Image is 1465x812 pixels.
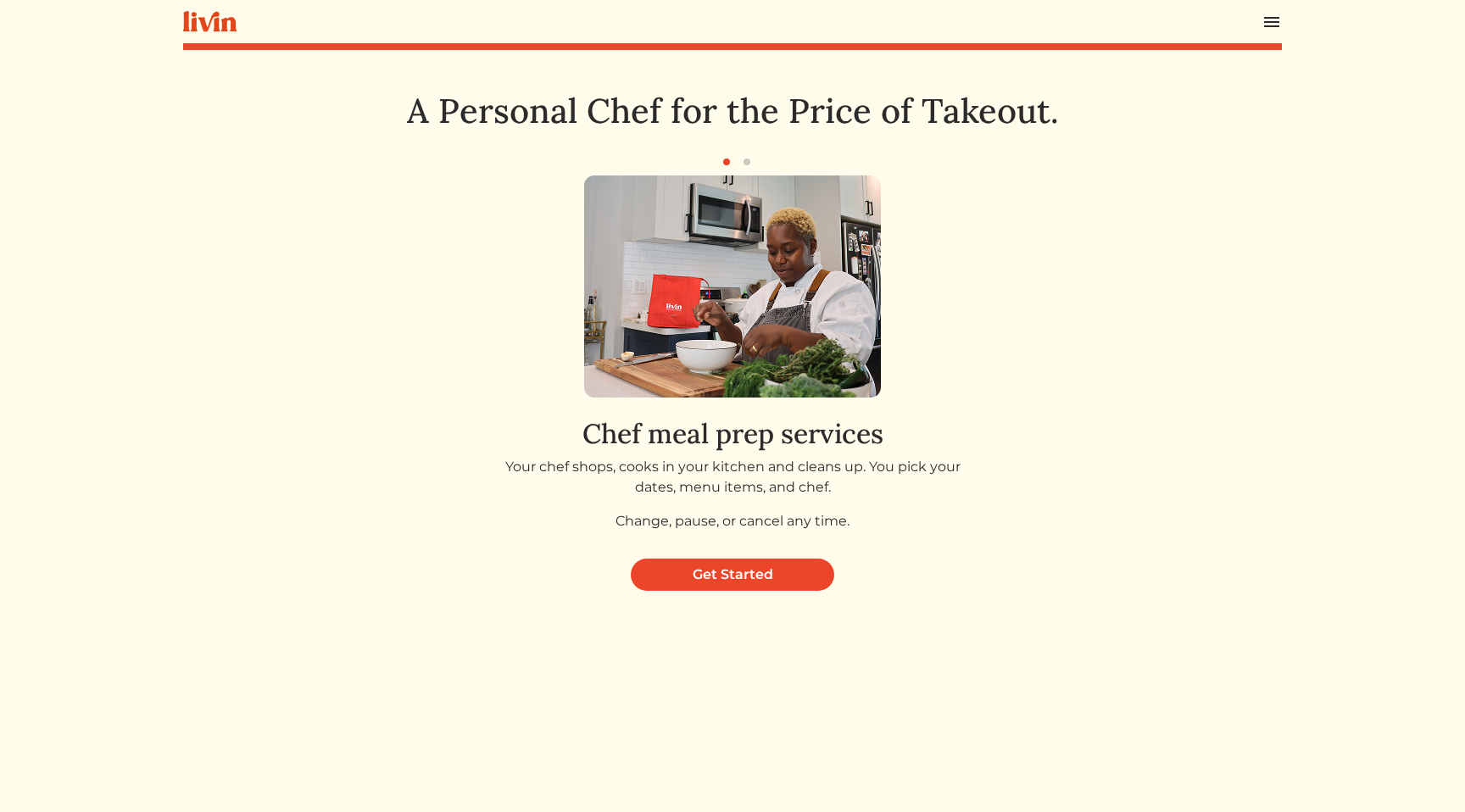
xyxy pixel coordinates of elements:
[1262,12,1282,32] img: menu_hamburger-cb6d353cf0ecd9f46ceae1c99ecbeb4a00e71ca567a856bd81f57e9d8c17bb26.svg
[487,511,978,531] p: Change, pause, or cancel any time.
[487,418,978,450] h2: Chef meal prep services
[631,559,834,591] a: Get Started
[183,11,237,32] img: livin-logo-a0d97d1a881af30f6274990eb6222085a2533c92bbd1e4f22c21b4f0d0e3210c.svg
[584,175,881,398] img: get_started_1-0a65ebd32e7c329797e27adf41642e3aafd0a893fca442ac9c35c8b44ad508ba.png
[487,457,978,498] p: Your chef shops, cooks in your kitchen and cleans up. You pick your dates, menu items, and chef.
[320,91,1145,131] h1: A Personal Chef for the Price of Takeout.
